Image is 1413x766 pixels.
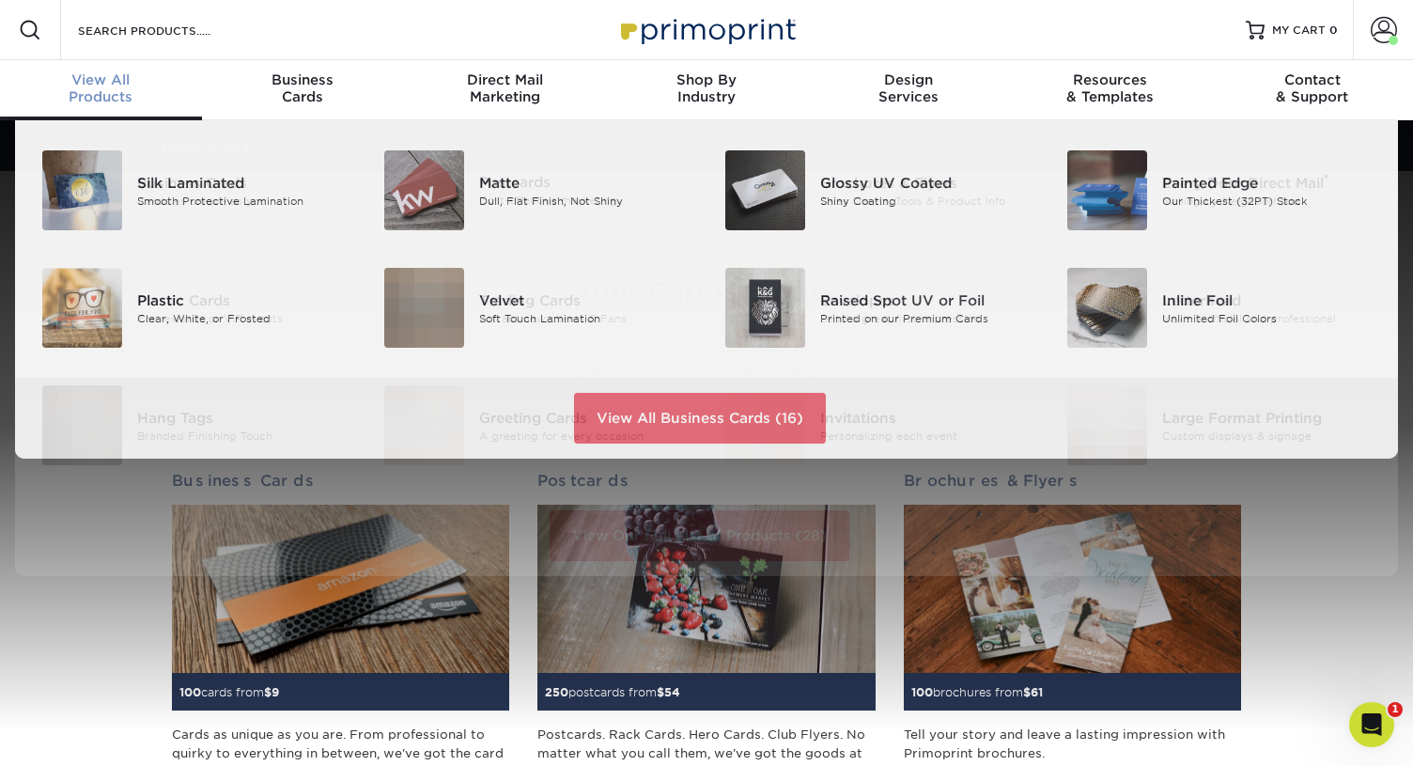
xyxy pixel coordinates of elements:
[1063,260,1376,355] a: Letterhead Letterhead Make it official and professional
[479,193,692,209] div: Cost-effective marketing
[137,172,350,193] div: Business Cards
[137,407,350,428] div: Hang Tags
[202,60,404,120] a: BusinessCards
[479,407,692,428] div: Greeting Cards
[1329,23,1338,37] span: 0
[380,143,693,237] a: Postcards Postcards Cost-effective marketing
[725,150,805,230] img: Brochures & Flyers
[1162,310,1375,326] div: Make it official and professional
[380,378,693,473] a: Greeting Cards Greeting Cards A greeting for every occasion
[479,428,692,444] div: A greeting for every occasion
[202,71,404,88] span: Business
[479,310,692,326] div: Attract new clients & Fans
[38,378,351,473] a: Hang Tags Hang Tags Branded Finishing Touch
[820,310,1033,326] div: Send a great first impression
[721,143,1034,238] a: Brochures & Flyers Brochures & Flyers Sales Sheets, Tools & Product Info
[1009,71,1211,105] div: & Templates
[550,510,849,561] a: View Our Full List of Products (28)
[1063,143,1376,238] a: Every Door Direct Mail Every Door Direct Mail® Mailing by Neighborhood
[384,150,464,229] img: Postcards
[1349,702,1394,747] iframe: Intercom live chat
[820,407,1033,428] div: Invitations
[380,260,693,355] a: Trading Cards Trading Cards Attract new clients & Fans
[1162,428,1375,444] div: Custom displays & signage
[1162,193,1375,209] div: Mailing by Neighborhood
[721,378,1034,473] a: Invitations Invitations Personalizing each event
[606,60,808,120] a: Shop ByIndustry
[137,193,350,209] div: Cards as unique as you
[42,150,122,230] img: Business Cards
[1162,289,1375,310] div: Letterhead
[1009,60,1211,120] a: Resources& Templates
[807,71,1009,105] div: Services
[1067,150,1147,230] img: Every Door Direct Mail
[1162,172,1375,193] div: Every Door Direct Mail
[1009,71,1211,88] span: Resources
[384,385,464,465] img: Greeting Cards
[807,71,1009,88] span: Design
[725,385,805,465] img: Invitations
[721,260,1034,355] a: Envelopes Envelopes Send a great first impression
[820,193,1033,209] div: Sales Sheets, Tools & Product Info
[384,268,464,348] img: Trading Cards
[479,172,692,193] div: Postcards
[137,289,350,310] div: Plastic Cards
[202,71,404,105] div: Cards
[76,19,259,41] input: SEARCH PRODUCTS.....
[606,71,808,88] span: Shop By
[820,428,1033,444] div: Personalizing each event
[38,260,351,355] a: Plastic Cards Plastic Cards For rewards or VIP events
[820,172,1033,193] div: Brochures & Flyers
[404,71,606,88] span: Direct Mail
[807,60,1009,120] a: DesignServices
[1272,23,1326,39] span: MY CART
[137,310,350,326] div: For rewards or VIP events
[137,428,350,444] div: Branded Finishing Touch
[1067,385,1147,465] img: Large Format Printing
[1211,71,1413,88] span: Contact
[404,60,606,120] a: Direct MailMarketing
[606,71,808,105] div: Industry
[479,289,692,310] div: Trading Cards
[613,9,800,50] img: Primoprint
[1211,60,1413,120] a: Contact& Support
[1211,71,1413,105] div: & Support
[42,385,122,465] img: Hang Tags
[1067,268,1147,348] img: Letterhead
[404,71,606,105] div: Marketing
[1388,702,1403,717] span: 1
[820,289,1033,310] div: Envelopes
[42,268,122,348] img: Plastic Cards
[1063,378,1376,473] a: Large Format Printing Large Format Printing Custom displays & signage
[1324,172,1328,185] sup: ®
[725,268,805,348] img: Envelopes
[1162,407,1375,428] div: Large Format Printing
[38,143,351,238] a: Business Cards Business Cards Cards as unique as you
